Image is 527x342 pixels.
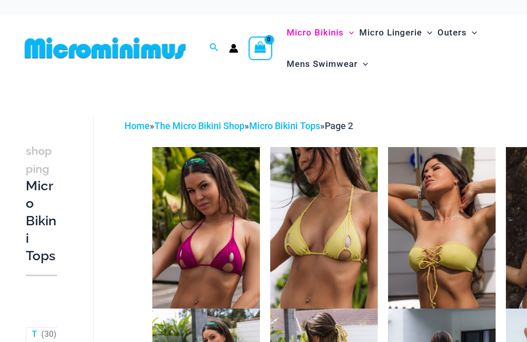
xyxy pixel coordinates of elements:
[357,17,435,48] a: Micro LingerieMenu ToggleMenu Toggle
[270,147,378,309] img: Breakwater Lemon Yellow 3153 Tri Top 01
[229,44,238,53] a: Account icon link
[44,329,54,339] span: 30
[21,37,190,60] img: MM SHOP LOGO FLAT
[284,17,357,48] a: Micro BikinisMenu ToggleMenu Toggle
[344,20,354,46] span: Menu Toggle
[125,120,150,131] a: Home
[249,120,320,131] a: Micro Bikini Tops
[125,120,353,131] span: » » »
[152,147,260,309] img: Breakwater Berry Pink 3153 Tri 01
[154,120,244,131] a: The Micro Bikini Shop
[437,20,467,46] span: Outers
[388,147,496,309] img: Breakwater Lemon Yellow 341 halter 01
[26,142,57,265] h3: Micro Bikini Tops
[422,20,432,46] span: Menu Toggle
[359,20,422,46] span: Micro Lingerie
[467,20,477,46] span: Menu Toggle
[358,51,368,77] span: Menu Toggle
[435,17,480,48] a: OutersMenu ToggleMenu Toggle
[26,145,52,175] span: shopping
[325,120,353,131] span: Page 2
[284,48,371,80] a: Mens SwimwearMenu ToggleMenu Toggle
[287,20,344,46] span: Micro Bikinis
[249,37,272,60] a: View Shopping Cart, empty
[209,42,219,55] a: Search icon link
[287,51,358,77] span: Mens Swimwear
[283,15,506,81] nav: Site Navigation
